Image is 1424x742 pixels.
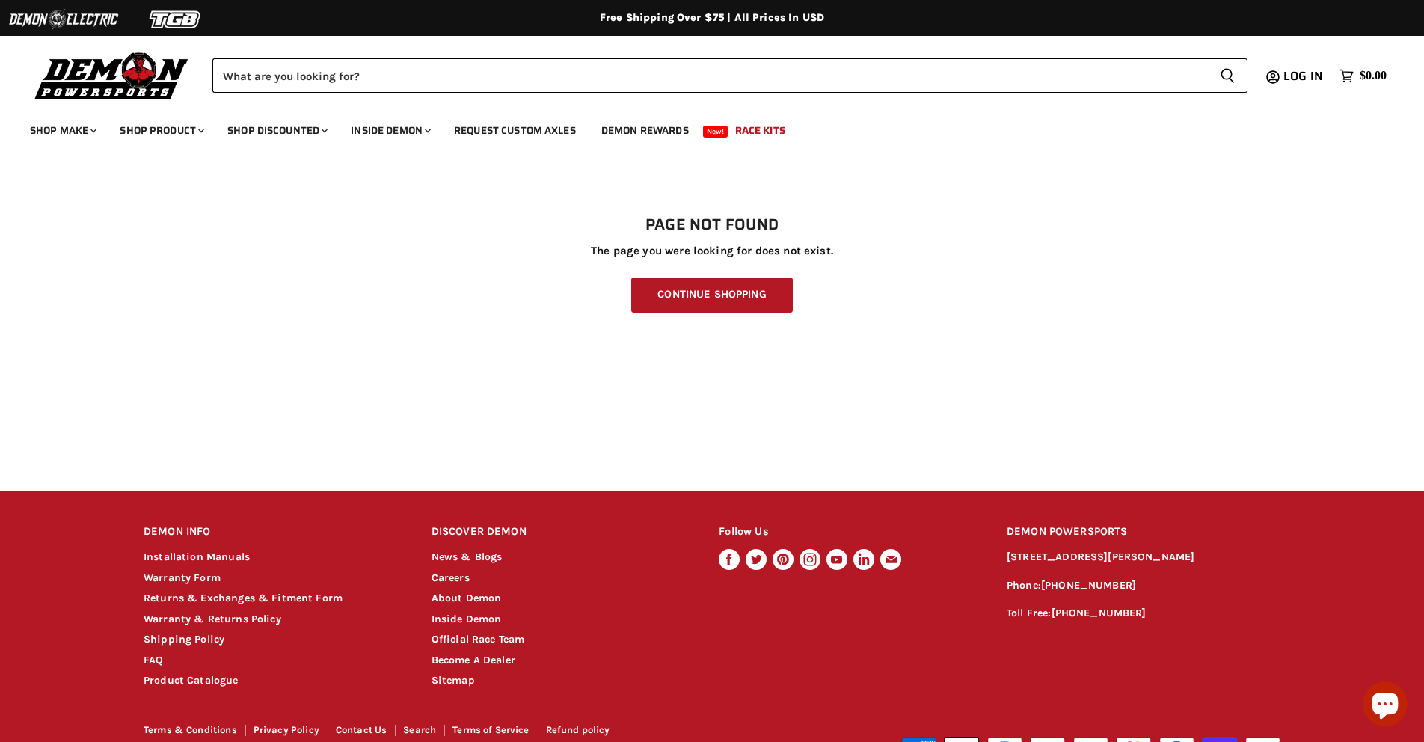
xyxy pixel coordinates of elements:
[144,613,281,625] a: Warranty & Returns Policy
[144,592,343,604] a: Returns & Exchanges & Fitment Form
[1007,577,1280,595] p: Phone:
[144,245,1280,257] p: The page you were looking for does not exist.
[144,571,221,584] a: Warranty Form
[19,115,105,146] a: Shop Make
[546,724,610,735] a: Refund policy
[144,551,250,563] a: Installation Manuals
[144,654,163,666] a: FAQ
[254,724,319,735] a: Privacy Policy
[1007,605,1280,622] p: Toll Free:
[144,515,403,550] h2: DEMON INFO
[432,515,691,550] h2: DISCOVER DEMON
[144,725,713,741] nav: Footer
[144,724,237,735] a: Terms & Conditions
[144,633,224,646] a: Shipping Policy
[340,115,440,146] a: Inside Demon
[144,674,239,687] a: Product Catalogue
[452,724,529,735] a: Terms of Service
[1041,579,1136,592] a: [PHONE_NUMBER]
[1358,681,1412,730] inbox-online-store-chat: Shopify online store chat
[336,724,387,735] a: Contact Us
[114,11,1310,25] div: Free Shipping Over $75 | All Prices In USD
[212,58,1208,93] input: Search
[631,278,792,313] a: Continue Shopping
[719,515,978,550] h2: Follow Us
[212,58,1247,93] form: Product
[1332,65,1394,87] a: $0.00
[724,115,797,146] a: Race Kits
[108,115,213,146] a: Shop Product
[432,571,470,584] a: Careers
[19,109,1383,146] ul: Main menu
[7,5,120,34] img: Demon Electric Logo 2
[432,674,475,687] a: Sitemap
[216,115,337,146] a: Shop Discounted
[1052,607,1147,619] a: [PHONE_NUMBER]
[403,724,436,735] a: Search
[1007,549,1280,566] p: [STREET_ADDRESS][PERSON_NAME]
[432,633,525,646] a: Official Race Team
[1007,515,1280,550] h2: DEMON POWERSPORTS
[1277,70,1332,83] a: Log in
[144,216,1280,234] h1: Page not found
[120,5,232,34] img: TGB Logo 2
[443,115,587,146] a: Request Custom Axles
[432,613,502,625] a: Inside Demon
[703,126,728,138] span: New!
[1283,67,1323,85] span: Log in
[1360,69,1387,83] span: $0.00
[1208,58,1247,93] button: Search
[432,654,515,666] a: Become A Dealer
[590,115,700,146] a: Demon Rewards
[432,592,502,604] a: About Demon
[432,551,503,563] a: News & Blogs
[30,49,194,102] img: Demon Powersports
